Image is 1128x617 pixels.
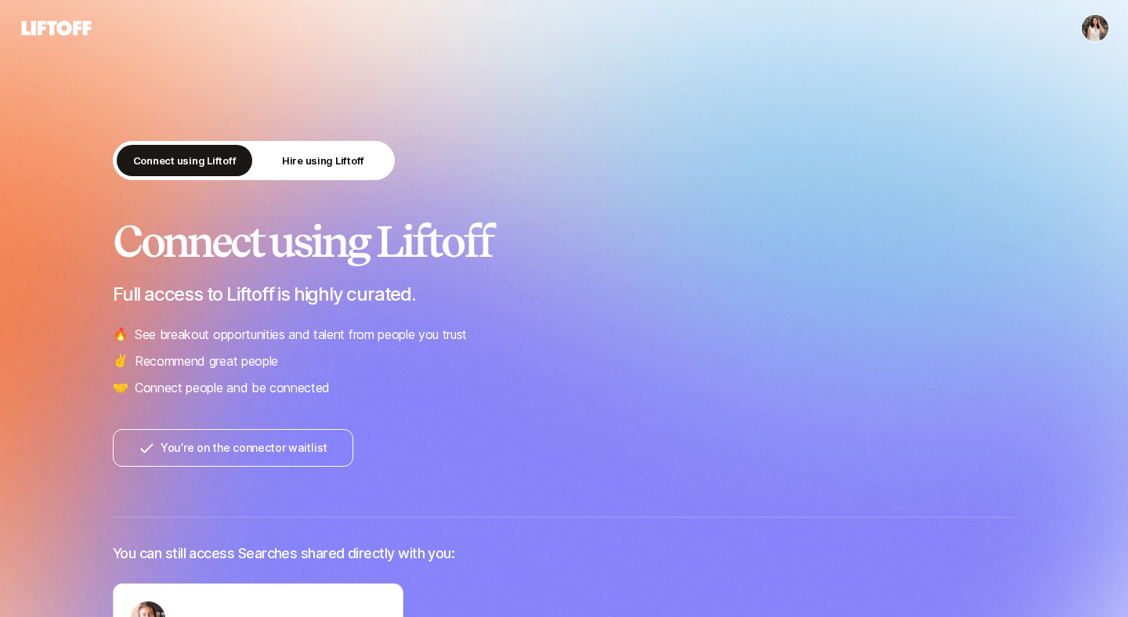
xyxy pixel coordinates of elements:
button: You’re on the connector waitlist [113,429,353,467]
p: Connect using Liftoff [133,153,237,168]
span: ✌️ [113,351,128,371]
p: Recommend great people [135,351,278,371]
p: See breakout opportunities and talent from people you trust [135,324,467,345]
span: 🤝 [113,377,128,398]
p: Full access to Liftoff is highly curated. [113,283,1015,305]
p: Connect people and be connected [135,377,330,398]
span: 🔥 [113,324,128,345]
img: Mehak Garg [1082,15,1108,41]
p: Hire using Liftoff [282,153,364,168]
h2: Connect using Liftoff [113,218,1015,265]
p: You can still access Searches shared directly with you: [113,543,454,565]
button: Mehak Garg [1081,14,1109,42]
